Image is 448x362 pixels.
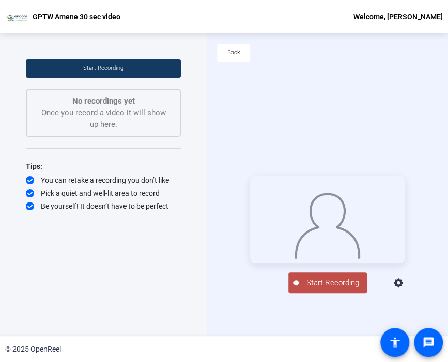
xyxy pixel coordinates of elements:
[37,95,169,131] div: Once you record a video it will show up here.
[288,272,367,293] button: Start Recording
[26,175,181,185] div: You can retake a recording you don’t like
[227,45,240,61] span: Back
[299,277,367,289] span: Start Recording
[26,59,181,78] button: Start Recording
[217,44,250,62] button: Back
[294,189,361,258] img: overlay
[37,95,169,107] p: No recordings yet
[353,10,443,23] div: Welcome, [PERSON_NAME]
[26,188,181,198] div: Pick a quiet and well-lit area to record
[26,201,181,211] div: Be yourself! It doesn’t have to be perfect
[33,10,120,23] p: GPTW Amene 30 sec video
[26,160,181,172] div: Tips:
[422,336,435,349] mat-icon: message
[83,65,123,71] span: Start Recording
[389,336,401,349] mat-icon: accessibility
[5,344,61,355] div: © 2025 OpenReel
[5,11,27,22] img: OpenReel logo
